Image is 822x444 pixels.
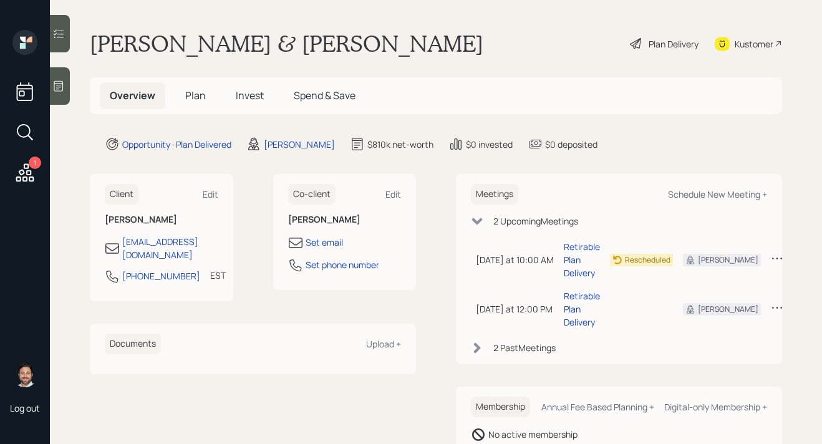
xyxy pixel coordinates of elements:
div: Retirable Plan Delivery [564,289,600,329]
div: [PERSON_NAME] [264,138,335,151]
div: Retirable Plan Delivery [564,240,600,279]
div: Rescheduled [625,254,670,266]
div: Set phone number [306,258,379,271]
span: Plan [185,89,206,102]
img: michael-russo-headshot.png [12,362,37,387]
div: $0 deposited [545,138,597,151]
h6: [PERSON_NAME] [105,215,218,225]
h6: Documents [105,334,161,354]
div: [DATE] at 10:00 AM [476,253,554,266]
div: Upload + [366,338,401,350]
h6: Client [105,184,138,205]
div: 1 [29,157,41,169]
span: Invest [236,89,264,102]
h6: Co-client [288,184,336,205]
div: Log out [10,402,40,414]
div: 2 Upcoming Meeting s [493,215,578,228]
div: [PHONE_NUMBER] [122,269,200,282]
span: Spend & Save [294,89,355,102]
div: No active membership [488,428,578,441]
div: $0 invested [466,138,513,151]
h1: [PERSON_NAME] & [PERSON_NAME] [90,30,483,57]
h6: Meetings [471,184,518,205]
div: [PERSON_NAME] [698,304,758,315]
div: Plan Delivery [649,37,699,51]
h6: [PERSON_NAME] [288,215,402,225]
span: Overview [110,89,155,102]
div: $810k net-worth [367,138,433,151]
div: Kustomer [735,37,773,51]
div: [PERSON_NAME] [698,254,758,266]
div: Schedule New Meeting + [668,188,767,200]
div: EST [210,269,226,282]
div: Set email [306,236,343,249]
div: Annual Fee Based Planning + [541,401,654,413]
div: [DATE] at 12:00 PM [476,302,554,316]
div: Edit [385,188,401,200]
div: 2 Past Meeting s [493,341,556,354]
h6: Membership [471,397,530,417]
div: [EMAIL_ADDRESS][DOMAIN_NAME] [122,235,218,261]
div: Digital-only Membership + [664,401,767,413]
div: Opportunity · Plan Delivered [122,138,231,151]
div: Edit [203,188,218,200]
